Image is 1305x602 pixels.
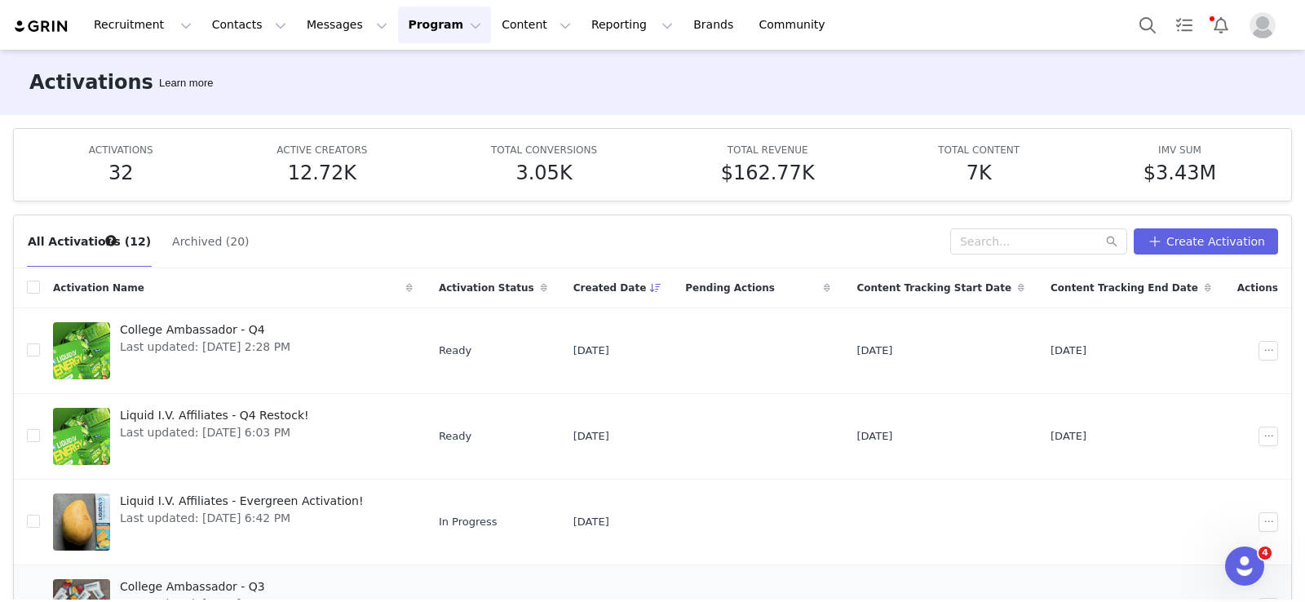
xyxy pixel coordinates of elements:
[950,228,1127,255] input: Search...
[1259,547,1272,560] span: 4
[276,144,367,156] span: ACTIVE CREATORS
[1134,228,1278,255] button: Create Activation
[398,7,491,43] button: Program
[288,158,356,188] h5: 12.72K
[856,281,1011,295] span: Content Tracking Start Date
[1051,343,1086,359] span: [DATE]
[1225,547,1264,586] iframe: Intercom live chat
[1051,281,1198,295] span: Content Tracking End Date
[120,578,299,595] span: College Ambassador - Q3
[104,233,118,248] div: Tooltip anchor
[856,428,892,445] span: [DATE]
[1166,7,1202,43] a: Tasks
[856,343,892,359] span: [DATE]
[202,7,296,43] button: Contacts
[1250,12,1276,38] img: placeholder-profile.jpg
[515,158,572,188] h5: 3.05K
[171,228,250,255] button: Archived (20)
[53,281,144,295] span: Activation Name
[297,7,397,43] button: Messages
[1240,12,1292,38] button: Profile
[120,339,290,356] span: Last updated: [DATE] 2:28 PM
[120,424,309,441] span: Last updated: [DATE] 6:03 PM
[29,68,153,97] h3: Activations
[53,404,413,469] a: Liquid I.V. Affiliates - Q4 Restock!Last updated: [DATE] 6:03 PM
[120,407,309,424] span: Liquid I.V. Affiliates - Q4 Restock!
[683,7,748,43] a: Brands
[1224,271,1291,305] div: Actions
[439,428,471,445] span: Ready
[27,228,152,255] button: All Activations (12)
[156,75,216,91] div: Tooltip anchor
[120,493,364,510] span: Liquid I.V. Affiliates - Evergreen Activation!
[573,428,609,445] span: [DATE]
[1144,158,1216,188] h5: $3.43M
[53,489,413,555] a: Liquid I.V. Affiliates - Evergreen Activation!Last updated: [DATE] 6:42 PM
[1158,144,1201,156] span: IMV SUM
[573,514,609,530] span: [DATE]
[53,318,413,383] a: College Ambassador - Q4Last updated: [DATE] 2:28 PM
[1203,7,1239,43] button: Notifications
[108,158,134,188] h5: 32
[728,144,808,156] span: TOTAL REVENUE
[1106,236,1117,247] i: icon: search
[89,144,153,156] span: ACTIVATIONS
[685,281,775,295] span: Pending Actions
[1130,7,1166,43] button: Search
[750,7,843,43] a: Community
[582,7,683,43] button: Reporting
[938,144,1020,156] span: TOTAL CONTENT
[721,158,815,188] h5: $162.77K
[1051,428,1086,445] span: [DATE]
[439,343,471,359] span: Ready
[120,510,364,527] span: Last updated: [DATE] 6:42 PM
[491,144,597,156] span: TOTAL CONVERSIONS
[439,281,534,295] span: Activation Status
[492,7,581,43] button: Content
[439,514,498,530] span: In Progress
[967,158,992,188] h5: 7K
[84,7,201,43] button: Recruitment
[573,343,609,359] span: [DATE]
[120,321,290,339] span: College Ambassador - Q4
[13,19,70,34] img: grin logo
[573,281,647,295] span: Created Date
